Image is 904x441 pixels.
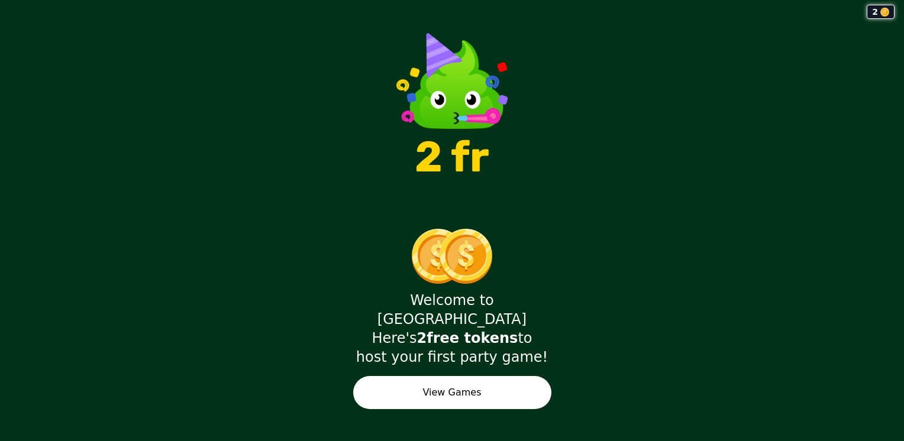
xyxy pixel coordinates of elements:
img: coin [880,8,889,17]
div: Welcome to [GEOGRAPHIC_DATA] Here's to host your first party game! [353,291,551,367]
img: double tokens [411,229,493,284]
p: 2 fr [415,136,489,179]
strong: 2 free tokens [417,330,518,346]
img: Wasabi Mascot [396,24,508,129]
button: View Games [353,376,551,409]
div: 2 [867,5,895,19]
